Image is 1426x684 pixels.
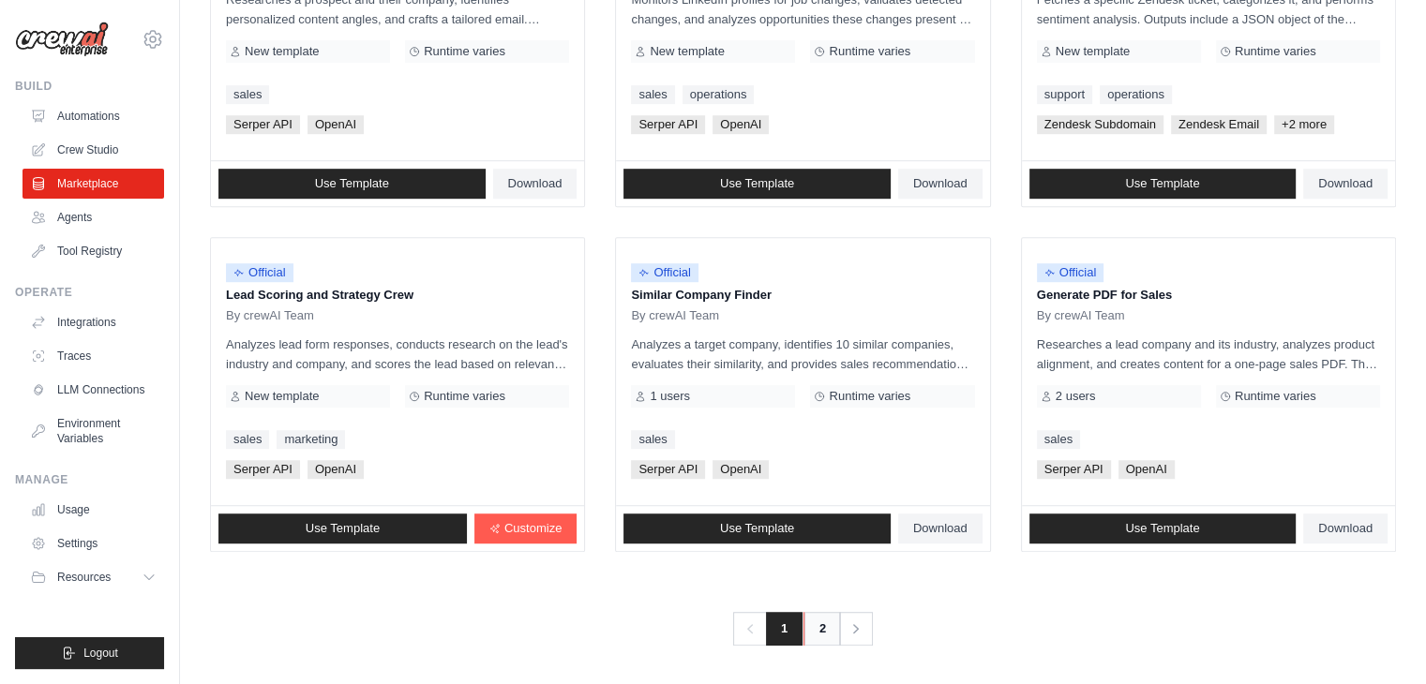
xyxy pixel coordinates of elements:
span: Runtime varies [424,44,505,59]
a: Marketplace [23,169,164,199]
button: Resources [23,562,164,592]
a: sales [1037,430,1080,449]
a: Use Template [1029,169,1297,199]
p: Analyzes a target company, identifies 10 similar companies, evaluates their similarity, and provi... [631,335,974,374]
a: Settings [23,528,164,558]
span: By crewAI Team [1037,308,1125,323]
img: Logo [15,22,109,57]
div: Build [15,79,164,94]
span: New template [1056,44,1130,59]
a: Use Template [623,513,891,543]
span: New template [650,44,724,59]
span: Resources [57,570,111,585]
span: Use Template [720,176,794,191]
a: Integrations [23,307,164,337]
span: Official [631,263,698,282]
a: support [1037,85,1092,104]
a: sales [631,85,674,104]
a: 2 [803,612,841,646]
span: 1 [766,612,803,646]
a: sales [631,430,674,449]
a: marketing [277,430,345,449]
span: Use Template [315,176,389,191]
p: Analyzes lead form responses, conducts research on the lead's industry and company, and scores th... [226,335,569,374]
span: Runtime varies [829,44,910,59]
span: Download [508,176,563,191]
a: Traces [23,341,164,371]
a: Download [1303,169,1388,199]
span: Serper API [631,115,705,134]
span: Zendesk Email [1171,115,1267,134]
div: Operate [15,285,164,300]
a: operations [1100,85,1172,104]
span: New template [245,389,319,404]
button: Logout [15,637,164,669]
span: Use Template [1125,176,1199,191]
a: Use Template [218,513,467,543]
span: OpenAI [713,115,769,134]
nav: Pagination [733,612,873,646]
a: LLM Connections [23,375,164,405]
span: Customize [504,521,562,536]
p: Generate PDF for Sales [1037,286,1380,305]
span: Zendesk Subdomain [1037,115,1163,134]
span: Use Template [306,521,380,536]
a: sales [226,85,269,104]
span: Use Template [720,521,794,536]
a: Tool Registry [23,236,164,266]
span: Logout [83,646,118,661]
a: operations [683,85,755,104]
span: Serper API [631,460,705,479]
span: By crewAI Team [631,308,719,323]
span: OpenAI [308,115,364,134]
a: Download [1303,513,1388,543]
a: Agents [23,202,164,232]
span: Official [1037,263,1104,282]
a: Use Template [218,169,486,199]
span: Serper API [1037,460,1111,479]
span: Runtime varies [829,389,910,404]
span: OpenAI [308,460,364,479]
span: Serper API [226,115,300,134]
div: Manage [15,472,164,487]
a: Environment Variables [23,409,164,454]
a: Use Template [1029,513,1297,543]
a: Crew Studio [23,135,164,165]
span: OpenAI [1118,460,1175,479]
span: Serper API [226,460,300,479]
span: Runtime varies [1235,44,1316,59]
p: Lead Scoring and Strategy Crew [226,286,569,305]
span: 2 users [1056,389,1096,404]
span: By crewAI Team [226,308,314,323]
span: Download [913,176,968,191]
span: OpenAI [713,460,769,479]
a: Download [898,169,983,199]
span: Download [913,521,968,536]
span: Use Template [1125,521,1199,536]
a: sales [226,430,269,449]
a: Download [493,169,578,199]
p: Similar Company Finder [631,286,974,305]
a: Automations [23,101,164,131]
span: Download [1318,521,1373,536]
span: Runtime varies [1235,389,1316,404]
span: Download [1318,176,1373,191]
span: 1 users [650,389,690,404]
a: Customize [474,513,577,543]
a: Use Template [623,169,891,199]
a: Usage [23,495,164,525]
span: +2 more [1274,115,1334,134]
p: Researches a lead company and its industry, analyzes product alignment, and creates content for a... [1037,335,1380,374]
span: New template [245,44,319,59]
span: Runtime varies [424,389,505,404]
span: Official [226,263,293,282]
a: Download [898,513,983,543]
